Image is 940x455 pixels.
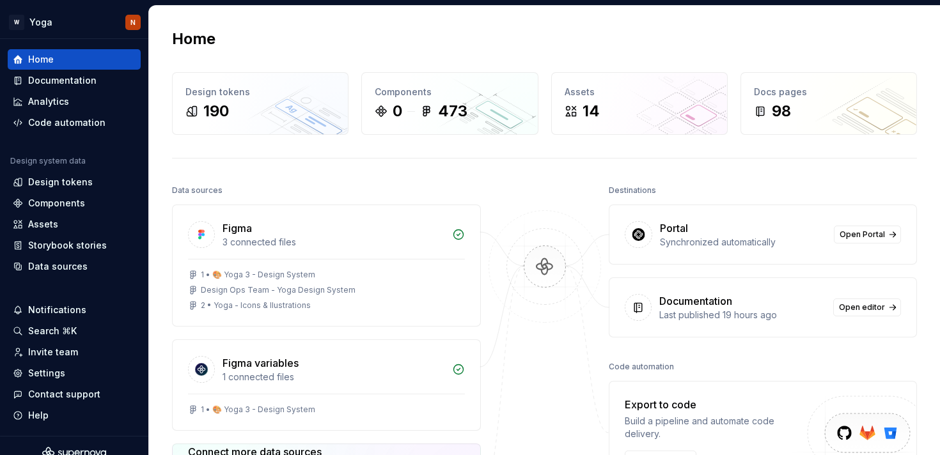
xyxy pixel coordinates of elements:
div: 190 [203,101,229,121]
a: Assets14 [551,72,728,135]
a: Settings [8,363,141,383]
div: Figma [223,220,252,236]
div: 14 [583,101,600,121]
button: Search ⌘K [8,321,141,341]
button: Help [8,405,141,426]
a: Figma variables1 connected files1 • 🎨 Yoga 3 - Design System [172,339,481,431]
div: Notifications [28,304,86,316]
a: Assets [8,214,141,235]
div: 1 • 🎨 Yoga 3 - Design System [201,405,315,415]
div: Assets [28,218,58,231]
a: Figma3 connected files1 • 🎨 Yoga 3 - Design SystemDesign Ops Team - Yoga Design System2 • Yoga - ... [172,204,481,327]
div: Data sources [28,260,88,273]
a: Components0473 [361,72,538,135]
a: Analytics [8,91,141,112]
a: Home [8,49,141,70]
div: Search ⌘K [28,325,77,337]
a: Invite team [8,342,141,362]
div: Code automation [609,358,674,376]
div: Design system data [10,156,86,166]
a: Data sources [8,256,141,277]
div: Home [28,53,54,66]
a: Storybook stories [8,235,141,256]
div: 98 [772,101,791,121]
div: Code automation [28,116,106,129]
div: Assets [565,86,714,98]
div: Design tokens [185,86,335,98]
div: Components [375,86,524,98]
a: Design tokens190 [172,72,349,135]
div: Storybook stories [28,239,107,252]
span: Open editor [839,302,885,312]
div: 1 connected files [223,371,444,383]
div: 3 connected files [223,236,444,249]
div: Build a pipeline and automate code delivery. [625,415,810,440]
div: Synchronized automatically [660,236,827,249]
a: Open Portal [834,226,901,243]
div: Last published 19 hours ago [659,309,826,321]
a: Design tokens [8,172,141,192]
div: N [130,17,136,27]
button: Notifications [8,300,141,320]
div: Documentation [659,293,732,309]
a: Components [8,193,141,213]
div: Contact support [28,388,100,401]
div: 0 [393,101,402,121]
a: Documentation [8,70,141,91]
div: Docs pages [754,86,904,98]
div: 473 [438,101,467,121]
a: Open editor [833,298,901,316]
div: Invite team [28,346,78,359]
div: Yoga [29,16,52,29]
div: Destinations [609,181,656,199]
div: Components [28,197,85,210]
div: Analytics [28,95,69,108]
div: Export to code [625,397,810,412]
span: Open Portal [840,229,885,240]
button: Contact support [8,384,141,405]
a: Code automation [8,112,141,133]
div: 1 • 🎨 Yoga 3 - Design System [201,270,315,280]
div: Documentation [28,74,97,87]
div: Portal [660,220,688,236]
a: Docs pages98 [740,72,917,135]
div: Figma variables [223,355,299,371]
div: Settings [28,367,65,380]
div: Data sources [172,181,223,199]
div: Design Ops Team - Yoga Design System [201,285,356,295]
div: Help [28,409,49,422]
h2: Home [172,29,215,49]
button: WYogaN [3,8,146,36]
div: W [9,15,24,30]
div: 2 • Yoga - Icons & Ilustrations [201,300,311,311]
div: Design tokens [28,176,93,189]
